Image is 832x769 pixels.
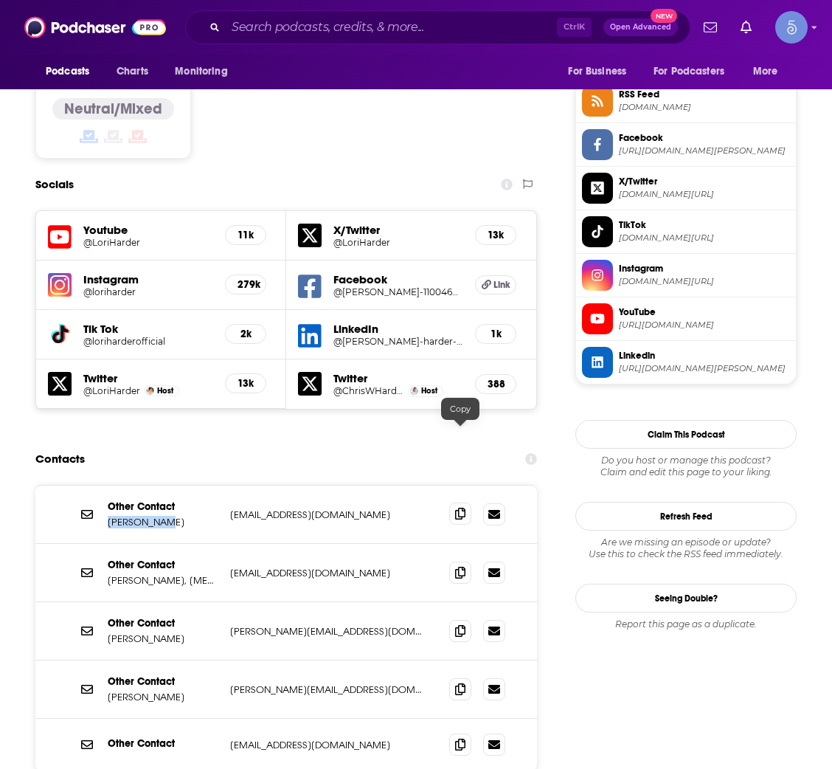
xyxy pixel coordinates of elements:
[619,218,790,232] span: TikTok
[743,58,797,86] button: open menu
[619,189,790,200] span: twitter.com/LoriHarder
[775,11,808,44] img: User Profile
[83,237,213,248] a: @LoriHarder
[238,328,254,340] h5: 2k
[775,11,808,44] button: Show profile menu
[575,584,797,613] a: Seeing Double?
[619,232,790,244] span: tiktok.com/@loriharderofficial
[333,237,463,248] h5: @LoriHarder
[582,347,790,378] a: Linkedin[URL][DOMAIN_NAME][PERSON_NAME]
[146,387,154,395] img: Lori Harder
[333,272,463,286] h5: Facebook
[64,100,162,118] h4: Neutral/Mixed
[83,371,213,385] h5: Twitter
[333,371,463,385] h5: Twitter
[582,173,790,204] a: X/Twitter[DOMAIN_NAME][URL]
[575,618,797,630] div: Report this page as a duplicate.
[175,61,227,82] span: Monitoring
[108,691,218,703] p: [PERSON_NAME]
[475,275,516,294] a: Link
[619,88,790,101] span: RSS Feed
[164,58,246,86] button: open menu
[575,502,797,531] button: Refresh Feed
[575,455,797,478] div: Claim and edit this page to your liking.
[108,737,218,750] p: Other Contact
[651,9,677,23] span: New
[108,516,218,528] p: [PERSON_NAME]
[107,58,157,86] a: Charts
[157,386,173,396] span: Host
[238,278,254,291] h5: 279k
[619,175,790,188] span: X/Twitter
[603,18,678,36] button: Open AdvancedNew
[108,632,218,645] p: [PERSON_NAME]
[619,349,790,362] span: Linkedin
[238,377,254,390] h5: 13k
[558,58,645,86] button: open menu
[35,58,108,86] button: open menu
[238,229,254,241] h5: 11k
[230,508,426,521] p: [EMAIL_ADDRESS][DOMAIN_NAME]
[108,617,218,630] p: Other Contact
[619,320,790,331] span: https://www.youtube.com/@LoriHarder
[185,10,690,44] div: Search podcasts, credits, & more...
[410,387,418,395] img: Chris Harder
[230,683,426,696] p: [PERSON_NAME][EMAIL_ADDRESS][DOMAIN_NAME]
[575,537,797,560] div: Are we missing an episode or update? Use this to check the RSS feed immediately.
[83,385,140,396] a: @LoriHarder
[83,322,213,336] h5: Tik Tok
[333,223,463,237] h5: X/Twitter
[108,574,218,587] p: [PERSON_NAME], [MEDICAL_DATA][PERSON_NAME], [PERSON_NAME]
[775,11,808,44] span: Logged in as Spiral5-G1
[582,260,790,291] a: Instagram[DOMAIN_NAME][URL]
[333,322,463,336] h5: LinkedIn
[83,336,213,347] a: @loriharderofficial
[619,276,790,287] span: instagram.com/loriharder
[35,445,85,473] h2: Contacts
[698,15,723,40] a: Show notifications dropdown
[619,102,790,113] span: feeds.megaphone.fm
[610,24,671,31] span: Open Advanced
[83,223,213,237] h5: Youtube
[333,336,463,347] a: @[PERSON_NAME]-harder-94384465
[108,559,218,571] p: Other Contact
[108,675,218,688] p: Other Contact
[488,229,504,241] h5: 13k
[619,145,790,156] span: https://www.facebook.com/Lori-Harder-110046032392720
[230,625,426,638] p: [PERSON_NAME][EMAIL_ADDRESS][DOMAIN_NAME]
[575,455,797,466] span: Do you host or manage this podcast?
[226,15,557,39] input: Search podcasts, credits, & more...
[24,13,166,41] img: Podchaser - Follow, Share and Rate Podcasts
[421,386,437,396] span: Host
[582,303,790,334] a: YouTube[URL][DOMAIN_NAME]
[441,398,479,420] div: Copy
[333,385,404,396] a: @ChrisWHarder
[619,262,790,275] span: Instagram
[493,279,510,291] span: Link
[582,129,790,160] a: Facebook[URL][DOMAIN_NAME][PERSON_NAME]
[644,58,746,86] button: open menu
[35,170,74,199] h2: Socials
[117,61,148,82] span: Charts
[575,420,797,449] button: Claim This Podcast
[333,286,463,297] a: @[PERSON_NAME]-110046032392720
[83,286,213,297] h5: @loriharder
[48,273,72,297] img: iconImage
[619,363,790,374] span: https://www.linkedin.com/in/lori-harder-94384465
[46,61,89,82] span: Podcasts
[735,15,758,40] a: Show notifications dropdown
[753,61,778,82] span: More
[619,306,790,319] span: YouTube
[230,567,426,579] p: [EMAIL_ADDRESS][DOMAIN_NAME]
[488,328,504,340] h5: 1k
[108,500,218,513] p: Other Contact
[488,378,504,390] h5: 388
